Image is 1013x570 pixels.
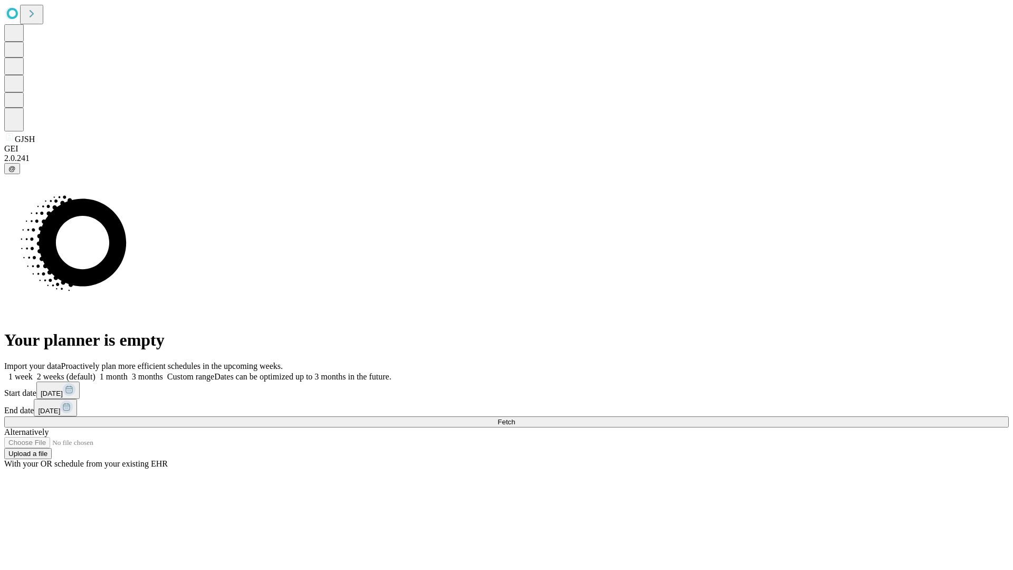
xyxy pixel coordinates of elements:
span: GJSH [15,135,35,144]
span: With your OR schedule from your existing EHR [4,459,168,468]
h1: Your planner is empty [4,330,1009,350]
span: 1 week [8,372,33,381]
span: Alternatively [4,427,49,436]
span: 1 month [100,372,128,381]
div: End date [4,399,1009,416]
span: Custom range [167,372,214,381]
span: 2 weeks (default) [37,372,95,381]
button: @ [4,163,20,174]
span: Import your data [4,362,61,370]
span: 3 months [132,372,163,381]
span: @ [8,165,16,173]
span: Dates can be optimized up to 3 months in the future. [214,372,391,381]
span: Fetch [498,418,515,426]
div: GEI [4,144,1009,154]
div: Start date [4,382,1009,399]
div: 2.0.241 [4,154,1009,163]
button: [DATE] [34,399,77,416]
span: [DATE] [41,389,63,397]
button: Fetch [4,416,1009,427]
span: Proactively plan more efficient schedules in the upcoming weeks. [61,362,283,370]
button: [DATE] [36,382,80,399]
span: [DATE] [38,407,60,415]
button: Upload a file [4,448,52,459]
